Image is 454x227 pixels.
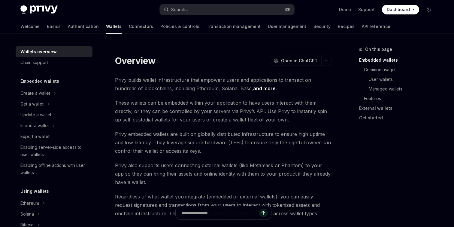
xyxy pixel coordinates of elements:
[16,46,92,57] a: Wallets overview
[47,19,61,34] a: Basics
[16,120,92,131] button: Toggle Import a wallet section
[106,19,122,34] a: Wallets
[359,75,438,84] a: User wallets
[160,4,294,15] button: Open search
[339,7,351,13] a: Demo
[20,144,89,158] div: Enabling server-side access to user wallets
[171,6,188,13] div: Search...
[424,5,434,14] button: Toggle dark mode
[359,84,438,94] a: Managed wallets
[362,19,390,34] a: API reference
[20,48,57,55] div: Wallets overview
[182,206,259,219] input: Ask a question...
[365,46,392,53] span: On this page
[20,133,50,140] div: Export a wallet
[115,192,331,218] span: Regardless of what wallet you integrate (embedded or external wallets), you can easily request si...
[253,85,276,92] a: and more
[115,161,331,186] span: Privy also supports users connecting external wallets (like Metamask or Phantom) to your app so t...
[313,19,331,34] a: Security
[115,130,331,155] span: Privy embedded wallets are built on globally distributed infrastructure to ensure high uptime and...
[16,88,92,99] button: Toggle Create a wallet section
[16,109,92,120] a: Update a wallet
[20,111,51,118] div: Update a wallet
[359,94,438,103] a: Features
[129,19,153,34] a: Connectors
[115,76,331,93] span: Privy builds wallet infrastructure that empowers users and applications to transact on hundreds o...
[359,103,438,113] a: External wallets
[338,19,355,34] a: Recipes
[16,142,92,160] a: Enabling server-side access to user wallets
[16,198,92,209] button: Toggle Ethereum section
[207,19,261,34] a: Transaction management
[20,5,58,14] img: dark logo
[16,209,92,219] button: Toggle Solana section
[20,78,59,85] h5: Embedded wallets
[20,122,49,129] div: Import a wallet
[20,19,40,34] a: Welcome
[20,210,34,218] div: Solana
[382,5,419,14] a: Dashboard
[20,200,39,207] div: Ethereum
[270,56,321,66] button: Open in ChatGPT
[20,100,44,108] div: Get a wallet
[359,65,438,75] a: Common usage
[68,19,99,34] a: Authentication
[359,55,438,65] a: Embedded wallets
[387,7,410,13] span: Dashboard
[359,113,438,123] a: Get started
[20,162,89,176] div: Enabling offline actions with user wallets
[20,90,50,97] div: Create a wallet
[20,188,49,195] h5: Using wallets
[358,7,375,13] a: Support
[16,131,92,142] a: Export a wallet
[160,19,199,34] a: Policies & controls
[281,58,318,64] span: Open in ChatGPT
[16,57,92,68] a: Chain support
[16,99,92,109] button: Toggle Get a wallet section
[16,160,92,178] a: Enabling offline actions with user wallets
[115,99,331,124] span: These wallets can be embedded within your application to have users interact with them directly, ...
[259,209,268,217] button: Send message
[115,55,156,66] h1: Overview
[268,19,306,34] a: User management
[284,7,291,12] span: ⌘ K
[20,59,48,66] div: Chain support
